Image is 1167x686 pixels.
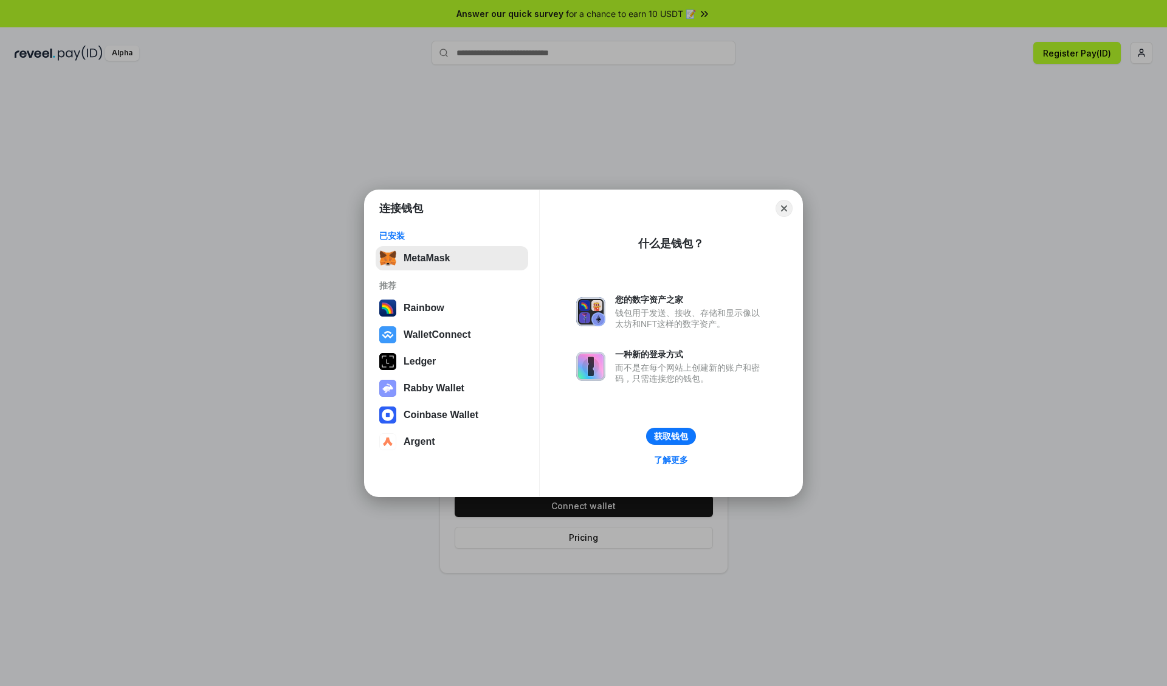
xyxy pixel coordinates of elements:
[376,323,528,347] button: WalletConnect
[379,250,396,267] img: svg+xml,%3Csvg%20fill%3D%22none%22%20height%3D%2233%22%20viewBox%3D%220%200%2035%2033%22%20width%...
[379,280,525,291] div: 推荐
[615,294,766,305] div: 您的数字资产之家
[615,362,766,384] div: 而不是在每个网站上创建新的账户和密码，只需连接您的钱包。
[376,296,528,320] button: Rainbow
[376,403,528,427] button: Coinbase Wallet
[615,307,766,329] div: 钱包用于发送、接收、存储和显示像以太坊和NFT这样的数字资产。
[379,300,396,317] img: svg+xml,%3Csvg%20width%3D%22120%22%20height%3D%22120%22%20viewBox%3D%220%200%20120%20120%22%20fil...
[776,200,793,217] button: Close
[376,349,528,374] button: Ledger
[646,428,696,445] button: 获取钱包
[404,383,464,394] div: Rabby Wallet
[376,246,528,270] button: MetaMask
[576,297,605,326] img: svg+xml,%3Csvg%20xmlns%3D%22http%3A%2F%2Fwww.w3.org%2F2000%2Fsvg%22%20fill%3D%22none%22%20viewBox...
[404,303,444,314] div: Rainbow
[404,253,450,264] div: MetaMask
[379,433,396,450] img: svg+xml,%3Csvg%20width%3D%2228%22%20height%3D%2228%22%20viewBox%3D%220%200%2028%2028%22%20fill%3D...
[647,452,695,468] a: 了解更多
[379,353,396,370] img: svg+xml,%3Csvg%20xmlns%3D%22http%3A%2F%2Fwww.w3.org%2F2000%2Fsvg%22%20width%3D%2228%22%20height%3...
[376,430,528,454] button: Argent
[654,431,688,442] div: 获取钱包
[404,436,435,447] div: Argent
[376,376,528,400] button: Rabby Wallet
[638,236,704,251] div: 什么是钱包？
[404,356,436,367] div: Ledger
[654,454,688,465] div: 了解更多
[576,352,605,381] img: svg+xml,%3Csvg%20xmlns%3D%22http%3A%2F%2Fwww.w3.org%2F2000%2Fsvg%22%20fill%3D%22none%22%20viewBox...
[379,406,396,424] img: svg+xml,%3Csvg%20width%3D%2228%22%20height%3D%2228%22%20viewBox%3D%220%200%2028%2028%22%20fill%3D...
[379,326,396,343] img: svg+xml,%3Csvg%20width%3D%2228%22%20height%3D%2228%22%20viewBox%3D%220%200%2028%2028%22%20fill%3D...
[379,201,423,216] h1: 连接钱包
[615,349,766,360] div: 一种新的登录方式
[379,380,396,397] img: svg+xml,%3Csvg%20xmlns%3D%22http%3A%2F%2Fwww.w3.org%2F2000%2Fsvg%22%20fill%3D%22none%22%20viewBox...
[379,230,525,241] div: 已安装
[404,329,471,340] div: WalletConnect
[404,410,478,420] div: Coinbase Wallet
